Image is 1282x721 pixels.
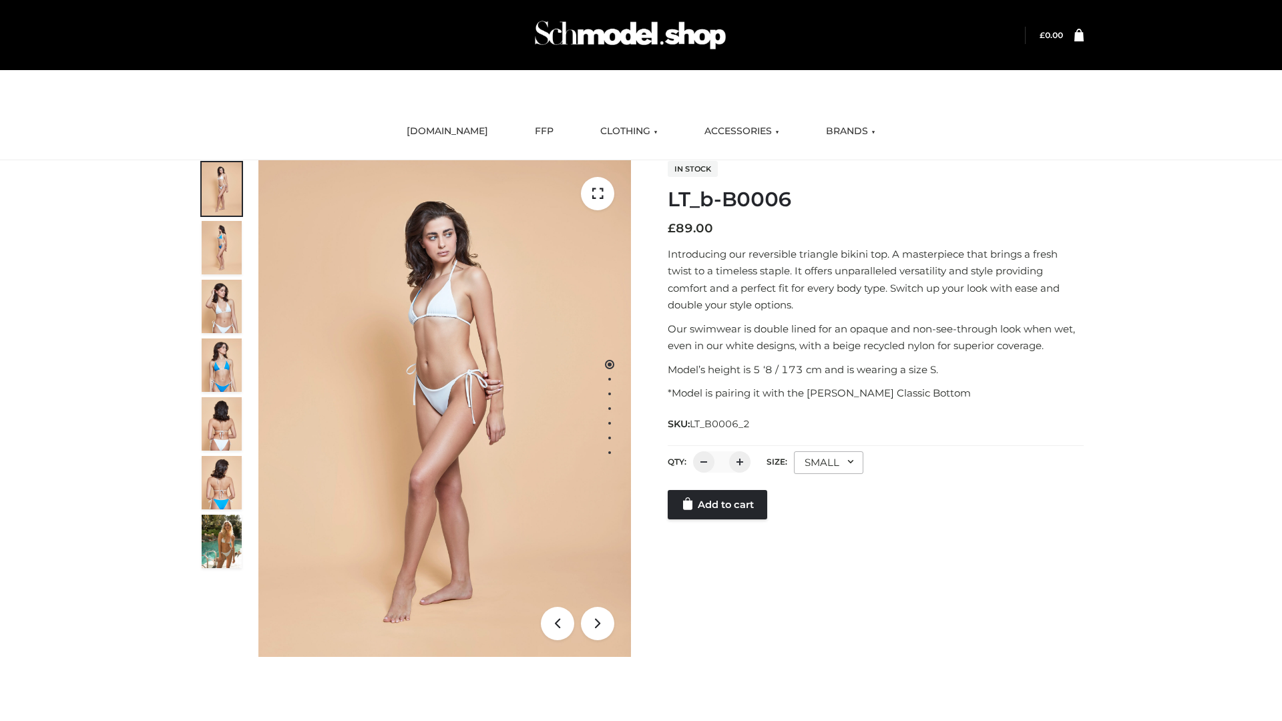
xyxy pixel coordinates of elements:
[590,117,668,146] a: CLOTHING
[668,221,713,236] bdi: 89.00
[668,490,767,519] a: Add to cart
[525,117,564,146] a: FFP
[202,162,242,216] img: ArielClassicBikiniTop_CloudNine_AzureSky_OW114ECO_1-scaled.jpg
[668,416,751,432] span: SKU:
[202,515,242,568] img: Arieltop_CloudNine_AzureSky2.jpg
[668,320,1084,354] p: Our swimwear is double lined for an opaque and non-see-through look when wet, even in our white d...
[397,117,498,146] a: [DOMAIN_NAME]
[202,221,242,274] img: ArielClassicBikiniTop_CloudNine_AzureSky_OW114ECO_2-scaled.jpg
[202,456,242,509] img: ArielClassicBikiniTop_CloudNine_AzureSky_OW114ECO_8-scaled.jpg
[668,246,1084,314] p: Introducing our reversible triangle bikini top. A masterpiece that brings a fresh twist to a time...
[258,160,631,657] img: LT_b-B0006
[530,9,730,61] img: Schmodel Admin 964
[202,280,242,333] img: ArielClassicBikiniTop_CloudNine_AzureSky_OW114ECO_3-scaled.jpg
[816,117,885,146] a: BRANDS
[668,361,1084,379] p: Model’s height is 5 ‘8 / 173 cm and is wearing a size S.
[1040,30,1063,40] bdi: 0.00
[1040,30,1063,40] a: £0.00
[668,221,676,236] span: £
[694,117,789,146] a: ACCESSORIES
[1040,30,1045,40] span: £
[668,188,1084,212] h1: LT_b-B0006
[668,385,1084,402] p: *Model is pairing it with the [PERSON_NAME] Classic Bottom
[794,451,863,474] div: SMALL
[767,457,787,467] label: Size:
[668,161,718,177] span: In stock
[690,418,750,430] span: LT_B0006_2
[202,338,242,392] img: ArielClassicBikiniTop_CloudNine_AzureSky_OW114ECO_4-scaled.jpg
[202,397,242,451] img: ArielClassicBikiniTop_CloudNine_AzureSky_OW114ECO_7-scaled.jpg
[668,457,686,467] label: QTY:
